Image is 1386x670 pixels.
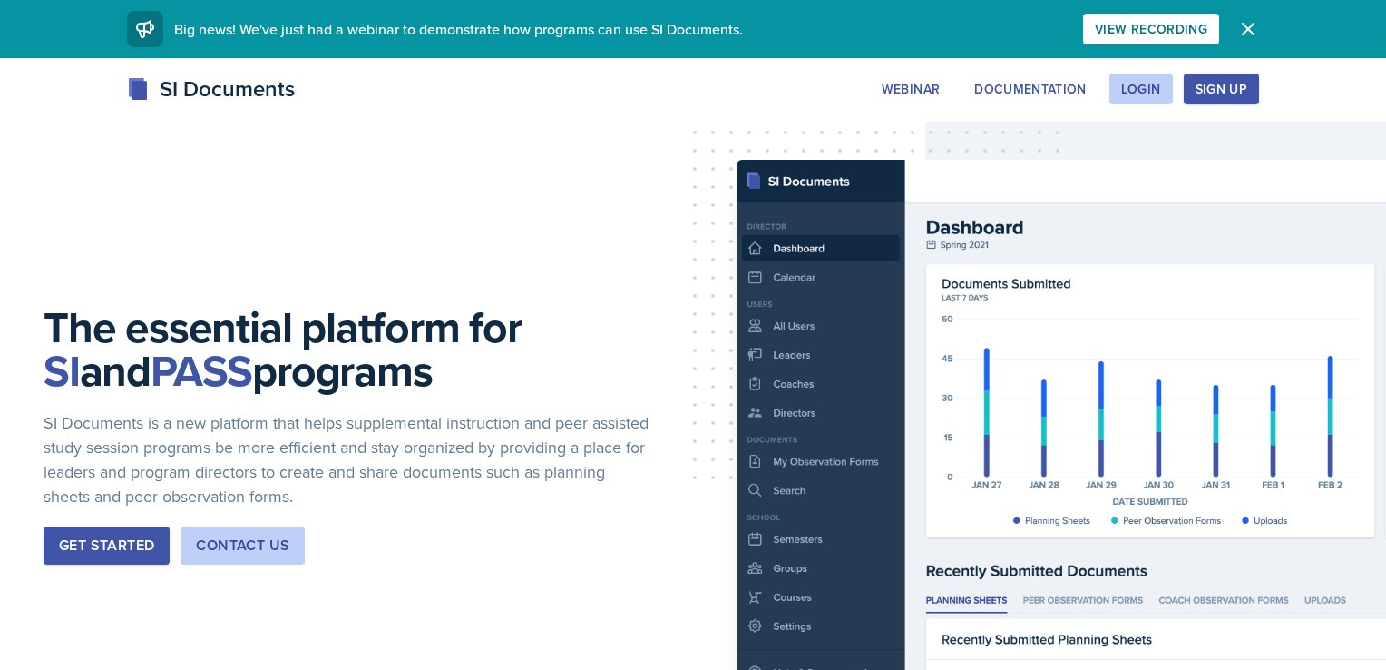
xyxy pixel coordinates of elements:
[882,82,940,96] div: Webinar
[1196,82,1247,96] div: Sign Up
[1184,74,1259,104] button: Sign Up
[870,74,952,104] button: Webinar
[174,19,743,39] span: Big news! We've just had a webinar to demonstrate how programs can use SI Documents.
[1095,22,1207,36] div: View Recording
[1109,74,1173,104] button: Login
[1121,82,1161,96] div: Login
[962,74,1098,104] button: Documentation
[181,527,305,565] button: Contact Us
[127,73,295,105] div: SI Documents
[1083,14,1219,44] button: View Recording
[59,535,154,557] div: Get Started
[44,527,170,565] button: Get Started
[974,82,1087,96] div: Documentation
[196,535,289,557] div: Contact Us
